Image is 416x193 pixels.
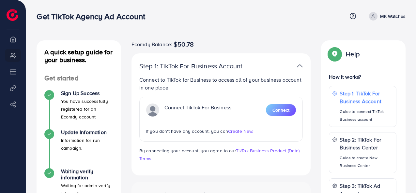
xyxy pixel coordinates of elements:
span: Ecomdy Balance: [131,40,172,48]
a: MK Watches [366,12,406,21]
p: Step 1: TikTok For Business Account [139,62,245,70]
button: Connect [266,104,296,116]
img: Popup guide [329,48,341,60]
span: Create New. [228,128,254,134]
p: How it works? [329,73,396,81]
h3: Get TikTok Agency Ad Account [37,12,150,21]
p: MK Watches [380,12,406,20]
p: Guide to connect TikTok Business account [340,108,393,123]
span: If you don't have any account, you can [146,128,228,134]
h4: Waiting verify information [61,168,113,181]
img: TikTok partner [146,103,159,117]
p: Step 1: TikTok For Business Account [340,90,393,105]
span: $50.78 [174,40,194,48]
p: Connect to TikTok for Business to access all of your business account in one place [139,76,303,91]
span: Connect [272,107,289,113]
p: Information for run campaign. [61,136,113,152]
h4: Get started [37,74,121,82]
h4: Sign Up Success [61,90,113,96]
p: Guide to create New Business Center [340,154,393,170]
h4: Update Information [61,129,113,135]
li: Update Information [37,129,121,168]
p: Step 2: TikTok For Business Center [340,136,393,151]
li: Sign Up Success [37,90,121,129]
p: You have successfully registered for an Ecomdy account [61,97,113,121]
h4: A quick setup guide for your business. [37,48,121,64]
img: TikTok partner [297,61,303,71]
img: logo [7,9,18,21]
p: By connecting your account, you agree to our [139,147,303,162]
p: Help [346,50,360,58]
p: Connect TikTok For Business [164,103,231,117]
